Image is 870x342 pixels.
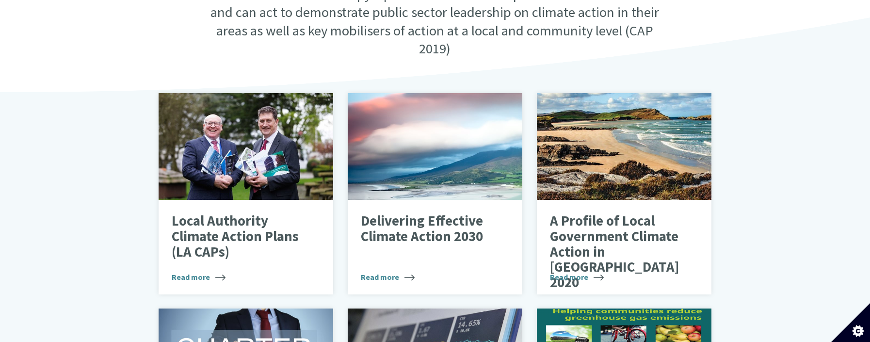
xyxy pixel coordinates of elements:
span: Read more [550,271,604,283]
button: Set cookie preferences [831,303,870,342]
a: Local Authority Climate Action Plans (LA CAPs) Read more [159,93,333,295]
p: Delivering Effective Climate Action 2030 [361,213,494,244]
p: Local Authority Climate Action Plans (LA CAPs) [172,213,305,260]
span: Read more [172,271,226,283]
a: Delivering Effective Climate Action 2030 Read more [348,93,522,295]
span: Read more [361,271,415,283]
p: A Profile of Local Government Climate Action in [GEOGRAPHIC_DATA] 2020 [550,213,683,290]
a: A Profile of Local Government Climate Action in [GEOGRAPHIC_DATA] 2020 Read more [537,93,711,295]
